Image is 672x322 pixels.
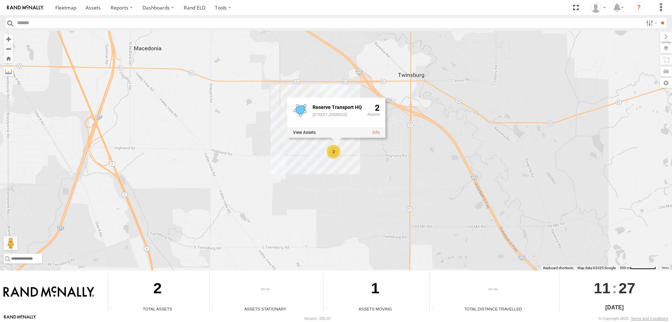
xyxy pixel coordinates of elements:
[429,307,440,312] div: Total distance travelled by all assets within specified date range and applied filters
[4,315,36,322] a: Visit our Website
[3,44,13,54] button: Zoom out
[372,130,380,135] a: View fence details
[543,266,573,270] button: Keyboard shortcuts
[324,306,426,312] div: Assets Moving
[367,103,380,126] div: 2
[429,306,557,312] div: Total Distance Travelled
[3,286,94,298] img: Rand McNally
[210,307,220,312] div: Total number of assets current stationary.
[327,145,341,159] div: 2
[108,273,207,306] div: 2
[313,105,362,110] div: Fence Name - Reserve Transport HQ
[293,130,316,135] label: View assets associated with this fence
[324,273,426,306] div: 1
[560,273,670,303] div: :
[3,34,13,44] button: Zoom in
[618,266,658,270] button: Map Scale: 500 m per 70 pixels
[108,306,207,312] div: Total Assets
[618,273,635,303] span: 27
[304,316,331,321] div: Version: 305.03
[3,67,13,76] label: Measure
[631,316,668,321] a: Terms and Conditions
[577,266,616,270] span: Map data ©2025 Google
[633,2,644,13] i: ?
[598,316,668,321] div: © Copyright 2025 -
[108,307,119,312] div: Total number of Enabled Assets
[620,266,630,270] span: 500 m
[313,113,362,117] div: [STREET_ADDRESS]
[643,18,658,28] label: Search Filter Options
[594,273,610,303] span: 11
[588,2,608,13] div: Kasey Neumann
[660,78,672,88] label: Map Settings
[3,54,13,63] button: Zoom Home
[3,236,17,250] button: Drag Pegman onto the map to open Street View
[661,266,669,269] a: Terms
[560,303,670,312] div: [DATE]
[324,307,334,312] div: Total number of assets current in transit.
[7,5,43,10] img: rand-logo.svg
[210,306,321,312] div: Assets Stationary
